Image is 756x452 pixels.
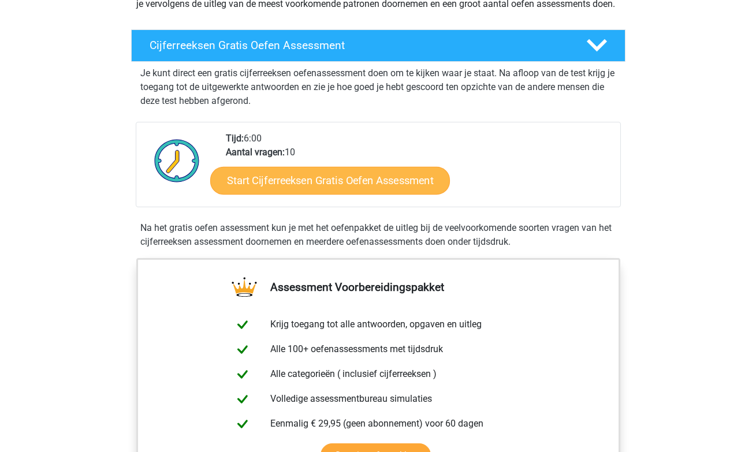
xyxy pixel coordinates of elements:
[150,39,568,52] h4: Cijferreeksen Gratis Oefen Assessment
[126,29,630,62] a: Cijferreeksen Gratis Oefen Assessment
[226,147,285,158] b: Aantal vragen:
[140,66,616,108] p: Je kunt direct een gratis cijferreeksen oefenassessment doen om te kijken waar je staat. Na afloo...
[217,132,620,207] div: 6:00 10
[148,132,206,189] img: Klok
[210,166,450,194] a: Start Cijferreeksen Gratis Oefen Assessment
[136,221,621,249] div: Na het gratis oefen assessment kun je met het oefenpakket de uitleg bij de veelvoorkomende soorte...
[226,133,244,144] b: Tijd:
